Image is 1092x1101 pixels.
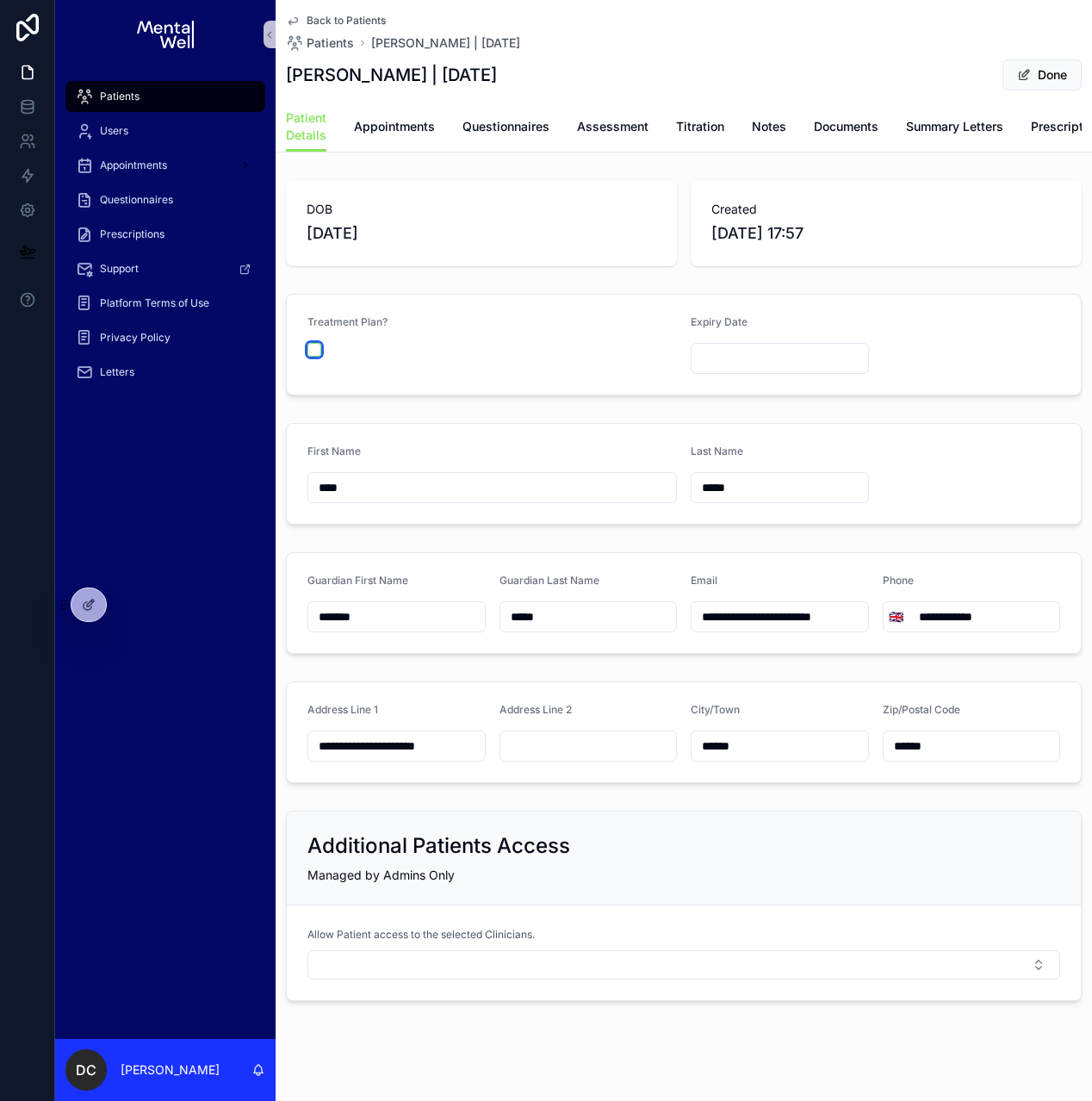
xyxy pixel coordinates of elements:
[307,221,656,246] span: [DATE]
[691,574,717,587] span: Email
[354,118,435,135] span: Appointments
[577,111,648,146] a: Assessment
[462,111,549,146] a: Questionnaires
[65,184,265,215] a: Questionnaires
[65,357,265,388] a: Letters
[137,21,193,48] img: App logo
[1002,59,1082,90] button: Done
[100,227,164,241] span: Prescriptions
[711,221,1061,246] span: [DATE] 17:57
[371,34,520,52] a: [PERSON_NAME] | [DATE]
[307,34,354,52] span: Patients
[307,950,1060,980] button: Select Button
[55,69,276,410] div: scrollable content
[307,832,570,860] h2: Additional Patients Access
[100,90,140,103] span: Patients
[65,81,265,112] a: Patients
[65,150,265,181] a: Appointments
[307,574,408,587] span: Guardian First Name
[307,445,361,457] span: First Name
[752,111,786,146] a: Notes
[906,118,1003,135] span: Summary Letters
[286,14,386,28] a: Back to Patients
[884,601,909,632] button: Select Button
[286,63,497,87] h1: [PERSON_NAME] | [DATE]
[65,288,265,319] a: Platform Terms of Use
[100,262,139,276] span: Support
[65,219,265,250] a: Prescriptions
[307,315,388,328] span: Treatment Plan?
[307,14,386,28] span: Back to Patients
[307,868,455,882] span: Managed by Admins Only
[814,118,878,135] span: Documents
[499,703,572,716] span: Address Line 2
[499,574,599,587] span: Guardian Last Name
[577,118,648,135] span: Assessment
[286,109,326,144] span: Patient Details
[752,118,786,135] span: Notes
[286,103,326,152] a: Patient Details
[121,1061,220,1079] p: [PERSON_NAME]
[286,34,354,52] a: Patients
[814,111,878,146] a: Documents
[691,703,740,716] span: City/Town
[100,365,134,379] span: Letters
[307,928,535,942] span: Allow Patient access to the selected Clinicians.
[65,253,265,284] a: Support
[883,703,960,716] span: Zip/Postal Code
[711,201,1061,218] span: Created
[100,331,171,345] span: Privacy Policy
[676,111,724,146] a: Titration
[691,445,743,457] span: Last Name
[883,574,914,587] span: Phone
[354,111,435,146] a: Appointments
[100,159,167,172] span: Appointments
[76,1060,96,1080] span: DC
[65,322,265,353] a: Privacy Policy
[691,315,748,328] span: Expiry Date
[100,296,209,310] span: Platform Terms of Use
[307,703,378,716] span: Address Line 1
[889,608,903,625] span: 🇬🇧
[676,118,724,135] span: Titration
[462,118,549,135] span: Questionnaires
[100,124,128,138] span: Users
[307,201,656,218] span: DOB
[906,111,1003,146] a: Summary Letters
[65,115,265,146] a: Users
[100,193,173,207] span: Questionnaires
